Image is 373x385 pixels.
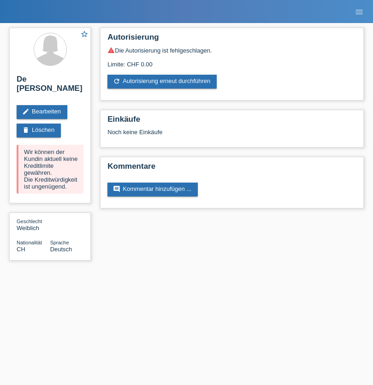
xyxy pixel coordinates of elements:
div: Noch keine Einkäufe [107,129,356,142]
span: Deutsch [50,246,72,253]
a: refreshAutorisierung erneut durchführen [107,75,217,89]
h2: Einkäufe [107,115,356,129]
i: delete [22,126,30,134]
i: warning [107,47,115,54]
div: Die Autorisierung ist fehlgeschlagen. [107,47,356,54]
a: commentKommentar hinzufügen ... [107,183,198,196]
div: Limite: CHF 0.00 [107,54,356,68]
a: editBearbeiten [17,105,67,119]
h2: Autorisierung [107,33,356,47]
i: refresh [113,77,120,85]
span: Nationalität [17,240,42,245]
span: Geschlecht [17,219,42,224]
div: Weiblich [17,218,50,231]
span: Schweiz [17,246,25,253]
i: edit [22,108,30,115]
i: comment [113,185,120,193]
h2: De [PERSON_NAME] [17,75,83,98]
i: menu [355,7,364,17]
a: deleteLöschen [17,124,61,137]
i: star_border [80,30,89,38]
span: Sprache [50,240,69,245]
a: star_border [80,30,89,40]
h2: Kommentare [107,162,356,176]
div: Wir können der Kundin aktuell keine Kreditlimite gewähren. Die Kreditwürdigkeit ist ungenügend. [17,145,83,194]
a: menu [350,9,368,14]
